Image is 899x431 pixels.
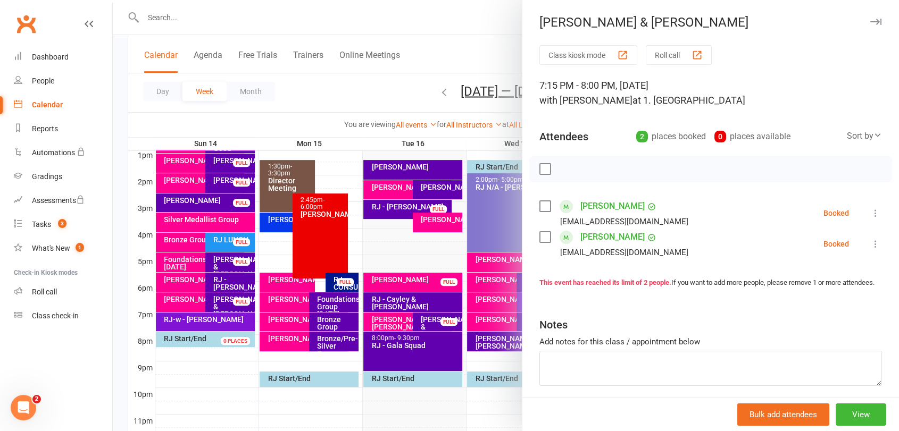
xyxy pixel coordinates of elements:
[32,244,70,252] div: What's New
[560,215,688,229] div: [EMAIL_ADDRESS][DOMAIN_NAME]
[539,45,637,65] button: Class kiosk mode
[646,45,712,65] button: Roll call
[823,240,849,248] div: Booked
[32,53,69,61] div: Dashboard
[32,77,54,85] div: People
[539,278,671,286] strong: This event has reached its limit of 2 people.
[32,395,41,403] span: 2
[13,11,39,37] a: Clubworx
[14,165,112,189] a: Gradings
[560,246,688,259] div: [EMAIL_ADDRESS][DOMAIN_NAME]
[14,213,112,236] a: Tasks 3
[14,304,112,328] a: Class kiosk mode
[32,172,62,181] div: Gradings
[32,100,63,109] div: Calendar
[632,95,745,106] span: at 1. [GEOGRAPHIC_DATA]
[539,317,568,332] div: Notes
[32,196,85,205] div: Assessments
[539,129,588,144] div: Attendees
[58,219,66,228] span: 3
[14,45,112,69] a: Dashboard
[737,403,829,426] button: Bulk add attendees
[14,280,112,304] a: Roll call
[522,15,899,30] div: [PERSON_NAME] & [PERSON_NAME]
[32,288,57,296] div: Roll call
[14,117,112,141] a: Reports
[636,129,706,144] div: places booked
[836,403,886,426] button: View
[14,141,112,165] a: Automations
[32,148,75,157] div: Automations
[580,198,645,215] a: [PERSON_NAME]
[714,131,726,142] div: 0
[636,131,648,142] div: 2
[14,189,112,213] a: Assessments
[14,69,112,93] a: People
[14,93,112,117] a: Calendar
[539,78,882,108] div: 7:15 PM - 8:00 PM, [DATE]
[847,129,882,143] div: Sort by
[714,129,790,144] div: places available
[32,220,51,229] div: Tasks
[14,236,112,260] a: What's New1
[539,277,882,289] div: If you want to add more people, please remove 1 or more attendees.
[76,243,84,252] span: 1
[539,335,882,348] div: Add notes for this class / appointment below
[580,229,645,246] a: [PERSON_NAME]
[11,395,36,420] iframe: Intercom live chat
[32,311,79,320] div: Class check-in
[539,95,632,106] span: with [PERSON_NAME]
[32,124,58,133] div: Reports
[823,209,849,217] div: Booked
